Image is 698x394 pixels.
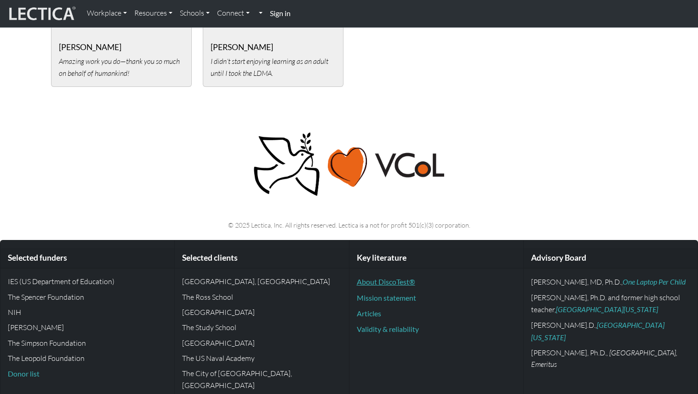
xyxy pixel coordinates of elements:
a: [GEOGRAPHIC_DATA][US_STATE] [531,320,664,341]
a: Sign in [266,4,294,23]
p: © 2025 Lectica, Inc. All rights reserved. Lectica is a not for profit 501(c)(3) corporation. [51,220,647,231]
a: [GEOGRAPHIC_DATA][US_STATE] [556,305,658,314]
p: [GEOGRAPHIC_DATA], [GEOGRAPHIC_DATA] [182,276,341,287]
p: IES (US Department of Education) [8,276,167,287]
a: Mission statement [357,293,416,302]
a: Workplace [83,4,131,23]
div: Selected clients [175,248,349,268]
p: [PERSON_NAME], Ph.D. [531,347,690,371]
a: About DiscoTest® [357,277,415,286]
p: Amazing work you do—thank you so much on behalf of humankind! [59,56,184,79]
h5: [PERSON_NAME] [59,42,184,52]
p: The Leopold Foundation [8,353,167,364]
p: [GEOGRAPHIC_DATA] [182,337,341,349]
a: Articles [357,309,381,318]
a: Connect [213,4,253,23]
p: I didn’t start enjoying learning as an adult until I took the LDMA. [211,56,336,79]
p: [PERSON_NAME] [8,322,167,333]
a: Donor list [8,369,40,378]
strong: Sign in [270,9,291,17]
p: The Simpson Foundation [8,337,167,349]
p: The US Naval Academy [182,353,341,364]
p: NIH [8,307,167,318]
a: Validity & reliability [357,325,419,333]
div: Advisory Board [524,248,698,268]
p: The City of [GEOGRAPHIC_DATA], [GEOGRAPHIC_DATA] [182,368,341,391]
p: The Ross School [182,291,341,303]
a: Resources [131,4,176,23]
h5: [PERSON_NAME] [211,42,336,52]
p: [PERSON_NAME].D., [531,319,690,343]
div: Key literature [349,248,523,268]
img: Peace, love, VCoL [251,131,447,198]
a: Schools [176,4,213,23]
img: lecticalive [7,5,76,23]
p: [GEOGRAPHIC_DATA] [182,307,341,318]
p: [PERSON_NAME], Ph.D. and former high school teacher, [531,292,690,316]
a: One Laptop Per Child [623,277,686,286]
div: Selected funders [0,248,174,268]
p: The Spencer Foundation [8,291,167,303]
p: The Study School [182,322,341,333]
p: [PERSON_NAME], MD, Ph.D., [531,276,690,288]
